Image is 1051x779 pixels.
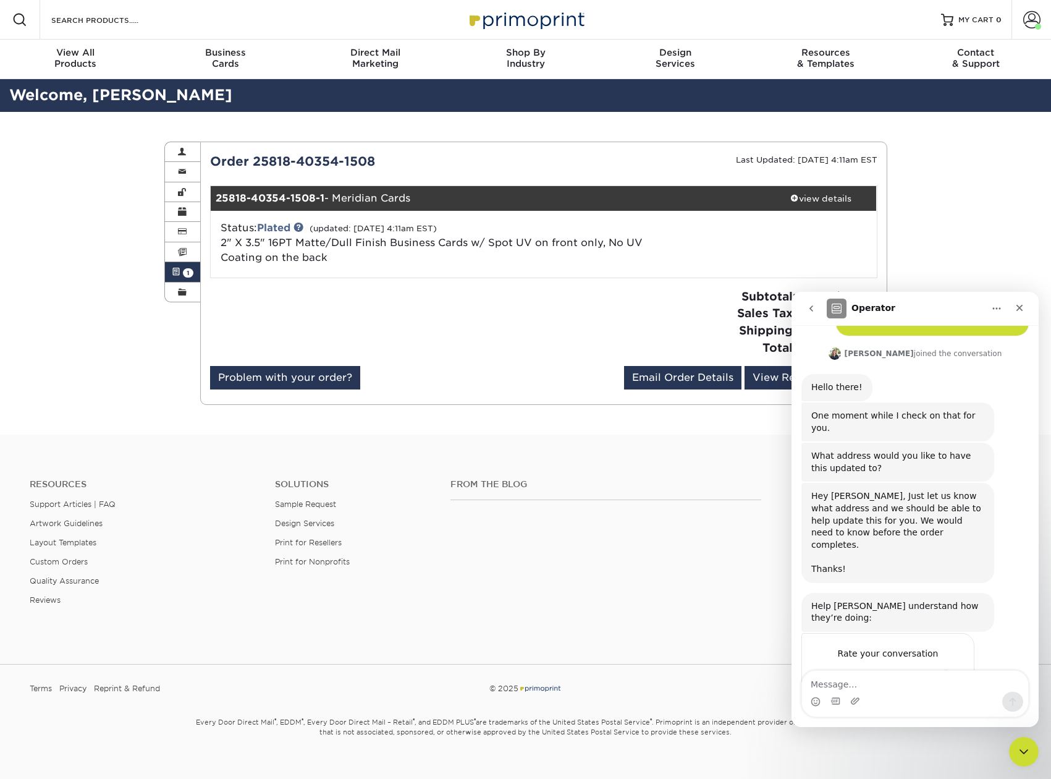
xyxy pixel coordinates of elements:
a: Quality Assurance [30,576,99,585]
span: Direct Mail [300,47,450,58]
sup: ® [274,717,276,723]
strong: Subtotal: [741,289,796,303]
small: Every Door Direct Mail , EDDM , Every Door Direct Mail – Retail , and EDDM PLUS are trademarks of... [164,713,887,767]
a: Layout Templates [30,538,96,547]
img: Primoprint [464,6,588,33]
div: - Meridian Cards [211,186,766,211]
img: Primoprint [518,684,562,693]
a: Email Order Details [624,366,741,389]
a: Plated [257,222,290,234]
div: view details [766,192,877,205]
iframe: Intercom live chat [1009,737,1039,767]
span: Business [150,47,300,58]
span: $88.00 [800,288,877,305]
div: Services [601,47,751,69]
iframe: Intercom live chat [791,292,1039,727]
span: Shop By [450,47,601,58]
a: View AllProducts [1,40,151,79]
a: DesignServices [601,40,751,79]
a: Resources& Templates [751,40,901,79]
span: Resources [751,47,901,58]
h4: Solutions [275,479,432,490]
a: Reviews [30,595,61,605]
h4: From the Blog [450,479,761,490]
a: BusinessCards [150,40,300,79]
a: Problem with your order? [210,366,360,389]
span: Design [601,47,751,58]
a: Custom Orders [30,557,88,566]
span: View All [1,47,151,58]
div: Order 25818-40354-1508 [201,152,544,171]
a: Sample Request [275,500,336,509]
h4: Resources [30,479,256,490]
div: Cards [150,47,300,69]
a: Design Services [275,519,334,528]
input: SEARCH PRODUCTS..... [50,12,171,27]
span: 0 [996,15,1002,24]
div: Status: [211,221,654,265]
a: Reprint & Refund [94,679,160,698]
div: Industry [450,47,601,69]
span: Contact [901,47,1051,58]
a: Support Articles | FAQ [30,500,116,509]
strong: Sales Tax: [737,306,796,320]
div: & Support [901,47,1051,69]
div: Products [1,47,151,69]
a: Privacy [59,679,87,698]
a: Artwork Guidelines [30,519,103,528]
div: © 2025 [357,679,694,698]
strong: Total: [762,341,796,354]
span: 1 [183,268,193,278]
a: Terms [30,679,52,698]
strong: 25818-40354-1508-1 [216,192,324,204]
small: Last Updated: [DATE] 4:11am EST [736,155,877,164]
a: Contact& Support [901,40,1051,79]
sup: ® [474,717,476,723]
span: MY CART [958,15,994,25]
a: 1 [165,262,201,282]
a: Print for Resellers [275,538,342,547]
div: & Templates [751,47,901,69]
a: Shop ByIndustry [450,40,601,79]
sup: ® [413,717,415,723]
a: Direct MailMarketing [300,40,450,79]
div: Marketing [300,47,450,69]
iframe: Google Customer Reviews [3,741,105,775]
a: 2" X 3.5" 16PT Matte/Dull Finish Business Cards w/ Spot UV on front only, No UV Coating on the back [221,237,643,263]
strong: Shipping: [739,323,796,337]
sup: ® [302,717,303,723]
a: Print for Nonprofits [275,557,350,566]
